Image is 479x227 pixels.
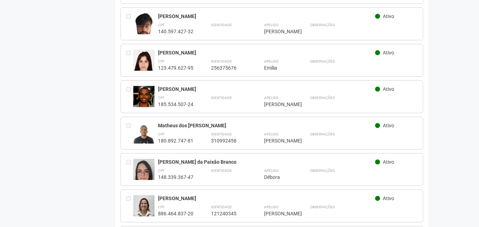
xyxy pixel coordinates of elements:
[264,205,279,209] strong: Apelido
[158,50,375,56] div: [PERSON_NAME]
[383,86,394,92] span: Ativo
[310,169,335,173] strong: Observações
[211,65,246,71] div: 256375676
[211,59,232,63] strong: Identidade
[264,101,292,107] div: [PERSON_NAME]
[310,59,335,63] strong: Observações
[211,138,246,144] div: 310992458
[264,59,279,63] strong: Apelido
[264,169,279,173] strong: Apelido
[383,50,394,56] span: Ativo
[158,13,375,19] div: [PERSON_NAME]
[158,28,193,35] div: 140.597.427-32
[383,159,394,165] span: Ativo
[126,122,133,144] div: Entre em contato com a Aministração para solicitar o cancelamento ou 2a via
[133,195,154,223] img: user.jpg
[133,86,154,109] img: user.jpg
[264,23,279,27] strong: Apelido
[211,96,232,100] strong: Identidade
[126,195,133,217] div: Entre em contato com a Aministração para solicitar o cancelamento ou 2a via
[158,23,165,27] strong: CPF
[211,210,246,217] div: 121240345
[126,159,133,180] div: Entre em contato com a Aministração para solicitar o cancelamento ou 2a via
[158,210,193,217] div: 886.464.837-20
[133,13,154,41] img: user.jpg
[264,65,292,71] div: Emília
[264,138,292,144] div: [PERSON_NAME]
[211,132,232,136] strong: Identidade
[383,123,394,128] span: Ativo
[310,132,335,136] strong: Observações
[126,50,133,71] div: Entre em contato com a Aministração para solicitar o cancelamento ou 2a via
[310,23,335,27] strong: Observações
[310,205,335,209] strong: Observações
[158,96,165,100] strong: CPF
[211,23,232,27] strong: Identidade
[133,159,154,194] img: user.jpg
[158,195,375,202] div: [PERSON_NAME]
[264,132,279,136] strong: Apelido
[133,50,154,78] img: user.jpg
[383,13,394,19] span: Ativo
[158,65,193,71] div: 123.479.627-95
[264,96,279,100] strong: Apelido
[264,210,292,217] div: [PERSON_NAME]
[383,196,394,201] span: Ativo
[310,96,335,100] strong: Observações
[158,169,165,173] strong: CPF
[211,169,232,173] strong: Identidade
[158,205,165,209] strong: CPF
[126,13,133,35] div: Entre em contato com a Aministração para solicitar o cancelamento ou 2a via
[264,174,292,180] div: Débora
[264,28,292,35] div: [PERSON_NAME]
[158,101,193,107] div: 185.534.507-24
[158,122,375,129] div: Matheus dos [PERSON_NAME]
[158,59,165,63] strong: CPF
[158,132,165,136] strong: CPF
[158,159,375,165] div: [PERSON_NAME] da Paixão Branco
[133,122,154,145] img: user.jpg
[158,86,375,92] div: [PERSON_NAME]
[211,205,232,209] strong: Identidade
[158,138,193,144] div: 180.892.747-81
[158,174,193,180] div: 148.339.367-47
[126,86,133,107] div: Entre em contato com a Aministração para solicitar o cancelamento ou 2a via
